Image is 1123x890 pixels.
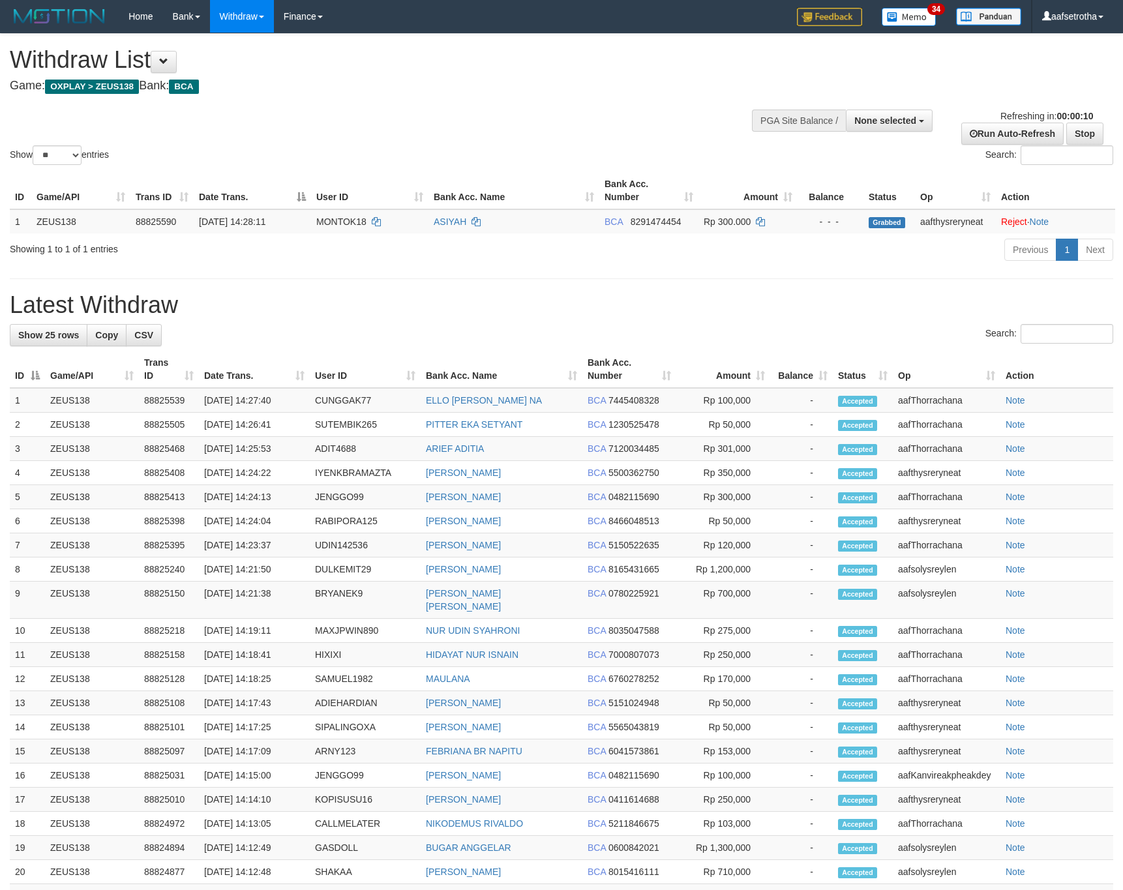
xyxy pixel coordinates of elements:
td: ZEUS138 [45,413,139,437]
span: Accepted [838,650,877,661]
span: Copy 8035047588 to clipboard [608,625,659,636]
span: Accepted [838,444,877,455]
span: Copy 6760278252 to clipboard [608,674,659,684]
a: Note [1006,794,1025,805]
td: ADIT4688 [310,437,421,461]
span: BCA [588,395,606,406]
span: Accepted [838,589,877,600]
td: 12 [10,667,45,691]
th: Op: activate to sort column ascending [915,172,996,209]
td: aafThorrachana [893,667,1000,691]
span: Accepted [838,492,877,503]
td: ZEUS138 [45,485,139,509]
span: Copy 8165431665 to clipboard [608,564,659,574]
span: Accepted [838,541,877,552]
td: aafThorrachana [893,619,1000,643]
td: [DATE] 14:15:00 [199,764,310,788]
span: Copy 5565043819 to clipboard [608,722,659,732]
span: BCA [588,540,606,550]
a: Run Auto-Refresh [961,123,1064,145]
td: [DATE] 14:18:41 [199,643,310,667]
span: BCA [588,564,606,574]
td: 88825505 [139,413,199,437]
span: 34 [927,3,945,15]
td: 18 [10,812,45,836]
td: [DATE] 14:21:50 [199,557,310,582]
td: 2 [10,413,45,437]
a: MAULANA [426,674,470,684]
td: aafsolysreylen [893,557,1000,582]
td: - [770,388,833,413]
span: BCA [588,467,606,478]
a: [PERSON_NAME] [426,467,501,478]
td: aafthysreryneat [893,691,1000,715]
th: Game/API: activate to sort column ascending [31,172,130,209]
td: DULKEMIT29 [310,557,421,582]
th: Amount: activate to sort column ascending [676,351,770,388]
a: [PERSON_NAME] [426,698,501,708]
th: Balance: activate to sort column ascending [770,351,833,388]
td: ZEUS138 [45,582,139,619]
td: 88825108 [139,691,199,715]
td: [DATE] 14:14:10 [199,788,310,812]
td: 88825468 [139,437,199,461]
td: JENGGO99 [310,485,421,509]
span: None selected [854,115,916,126]
td: - [770,582,833,619]
a: Note [1006,443,1025,454]
a: Note [1006,649,1025,660]
td: Rp 100,000 [676,764,770,788]
td: 88825240 [139,557,199,582]
a: [PERSON_NAME] [426,770,501,780]
th: User ID: activate to sort column ascending [311,172,428,209]
strong: 00:00:10 [1056,111,1093,121]
a: Note [1006,722,1025,732]
td: 88825413 [139,485,199,509]
td: ZEUS138 [45,461,139,485]
a: Stop [1066,123,1103,145]
img: Button%20Memo.svg [882,8,936,26]
td: Rp 50,000 [676,715,770,739]
td: Rp 50,000 [676,509,770,533]
td: aafthysreryneat [915,209,996,233]
span: Accepted [838,516,877,527]
span: Accepted [838,396,877,407]
span: BCA [588,443,606,454]
span: Accepted [838,722,877,734]
span: Show 25 rows [18,330,79,340]
a: Note [1006,818,1025,829]
td: - [770,691,833,715]
span: BCA [588,419,606,430]
td: [DATE] 14:21:38 [199,582,310,619]
td: JENGGO99 [310,764,421,788]
td: Rp 170,000 [676,667,770,691]
td: [DATE] 14:18:25 [199,667,310,691]
a: [PERSON_NAME] [426,867,501,877]
a: Note [1006,746,1025,756]
span: Accepted [838,420,877,431]
span: BCA [169,80,198,94]
td: KOPISUSU16 [310,788,421,812]
td: - [770,437,833,461]
td: aafKanvireakpheakdey [893,764,1000,788]
td: 88825158 [139,643,199,667]
span: BCA [605,216,623,227]
span: Rp 300.000 [704,216,751,227]
td: MAXJPWIN890 [310,619,421,643]
span: Copy 7445408328 to clipboard [608,395,659,406]
td: 6 [10,509,45,533]
button: None selected [846,110,933,132]
td: ZEUS138 [45,388,139,413]
th: Amount: activate to sort column ascending [698,172,798,209]
td: aafThorrachana [893,485,1000,509]
a: Note [1006,564,1025,574]
th: Bank Acc. Number: activate to sort column ascending [582,351,676,388]
td: 9 [10,582,45,619]
td: ZEUS138 [45,691,139,715]
a: Copy [87,324,127,346]
span: BCA [588,770,606,780]
span: BCA [588,674,606,684]
td: [DATE] 14:26:41 [199,413,310,437]
span: BCA [588,698,606,708]
td: [DATE] 14:17:25 [199,715,310,739]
